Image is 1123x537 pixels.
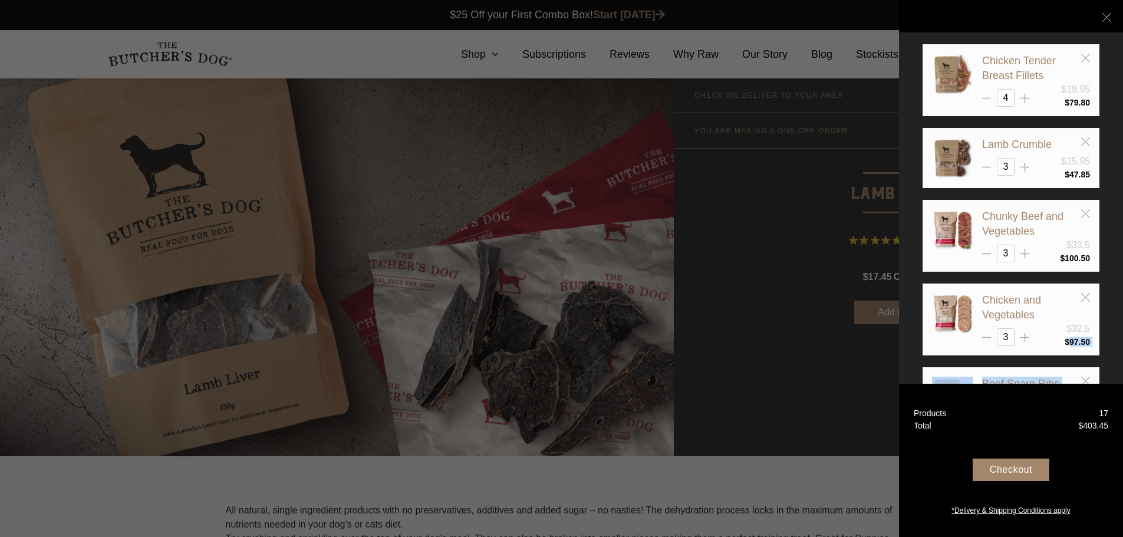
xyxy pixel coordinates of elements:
[1065,170,1090,179] bdi: 47.85
[914,420,931,432] div: Total
[982,378,1059,390] a: Beef Spare Ribs
[1065,337,1069,347] span: $
[982,55,1056,81] a: Chicken Tender Breast Fillets
[982,139,1052,150] a: Lamb Crumble
[1078,421,1108,430] bdi: 403.45
[1066,238,1090,252] div: $33.5
[1065,98,1090,107] bdi: 79.80
[1099,407,1108,420] div: 17
[932,54,973,95] img: Chicken Tender Breast Fillets
[899,502,1123,516] a: *Delivery & Shipping Conditions apply
[1060,253,1090,263] bdi: 100.50
[973,459,1049,481] div: Checkout
[1065,98,1069,107] span: $
[1060,253,1065,263] span: $
[982,210,1063,237] a: Chunky Beef and Vegetables
[1065,337,1090,347] bdi: 97.50
[1065,170,1069,179] span: $
[932,209,973,251] img: Chunky Beef and Vegetables
[1061,154,1090,169] div: $15.95
[1078,421,1083,430] span: $
[914,407,946,420] div: Products
[1061,83,1090,97] div: $19.95
[932,293,973,334] img: Chicken and Vegetables
[1066,322,1090,336] div: $32.5
[899,384,1123,537] a: Products 17 Total $403.45 Checkout
[932,137,973,179] img: Lamb Crumble
[932,377,973,418] img: Beef Spare Ribs
[982,294,1041,321] a: Chicken and Vegetables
